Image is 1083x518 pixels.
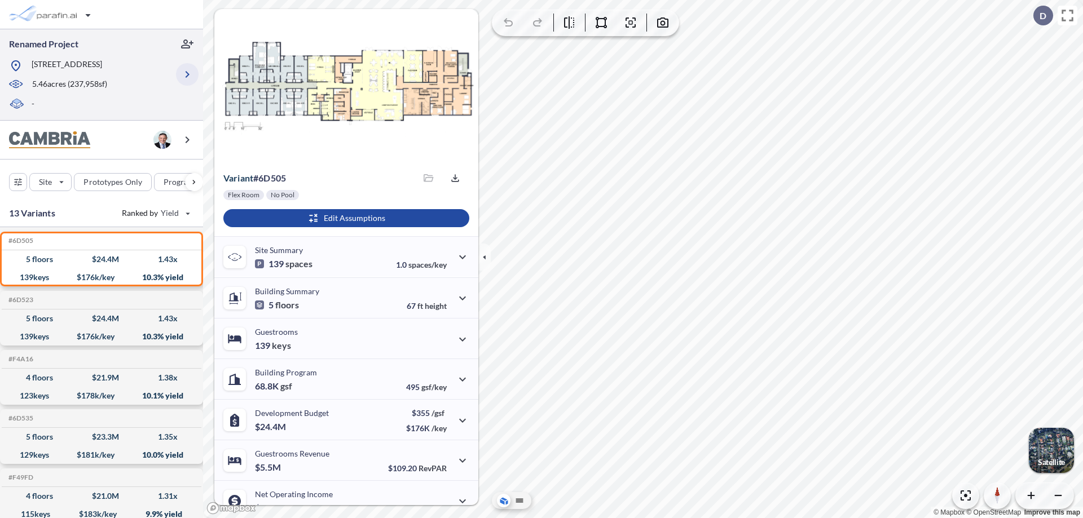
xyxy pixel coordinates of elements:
p: Development Budget [255,408,329,418]
p: 67 [407,301,447,311]
p: Site Summary [255,245,303,255]
span: spaces/key [408,260,447,269]
p: Prototypes Only [83,176,142,188]
p: 68.8K [255,380,292,392]
a: Mapbox homepage [206,502,256,515]
p: $2.5M [255,502,283,513]
h5: Click to copy the code [6,414,33,422]
p: Renamed Project [9,38,78,50]
button: Prototypes Only [74,173,152,191]
a: Mapbox [934,508,965,516]
span: /key [432,423,447,433]
p: 45.0% [399,504,447,513]
span: floors [275,299,299,311]
button: Site Plan [513,494,526,507]
a: Improve this map [1024,508,1080,516]
p: 5.46 acres ( 237,958 sf) [32,78,107,91]
p: Satellite [1038,458,1065,467]
img: BrandImage [9,131,90,149]
span: Variant [223,172,253,183]
p: 139 [255,258,312,269]
span: ft [417,301,423,311]
p: Flex Room [228,191,259,200]
p: 1.0 [396,260,447,269]
p: 5 [255,299,299,311]
a: OpenStreetMap [966,508,1021,516]
img: Switcher Image [1029,428,1074,473]
span: RevPAR [419,463,447,473]
span: keys [272,340,291,351]
h5: Click to copy the code [6,355,33,363]
p: Building Summary [255,286,319,296]
p: $176K [406,423,447,433]
p: 13 Variants [9,206,55,220]
p: $355 [406,408,447,418]
h5: Click to copy the code [6,296,33,304]
p: Edit Assumptions [324,212,385,224]
p: Guestrooms Revenue [255,449,329,458]
p: [STREET_ADDRESS] [32,59,102,73]
p: 139 [255,340,291,351]
span: height [425,301,447,311]
span: gsf/key [421,382,447,392]
p: 495 [406,382,447,392]
p: D [1040,11,1046,21]
p: - [32,98,34,111]
span: margin [422,504,447,513]
span: /gsf [432,408,444,418]
p: No Pool [271,191,294,200]
h5: Click to copy the code [6,237,33,245]
h5: Click to copy the code [6,473,33,481]
button: Aerial View [497,494,510,507]
button: Site [29,173,72,191]
button: Ranked by Yield [113,204,197,222]
p: $5.5M [255,462,283,473]
p: $24.4M [255,421,288,432]
button: Edit Assumptions [223,209,469,227]
p: Program [164,176,195,188]
button: Program [154,173,215,191]
span: gsf [280,380,292,392]
span: Yield [161,207,179,219]
p: Building Program [255,368,317,377]
p: # 6d505 [223,172,286,184]
p: Guestrooms [255,327,298,337]
span: spaces [285,258,312,269]
p: Site [39,176,52,188]
p: Net Operating Income [255,489,333,499]
p: $109.20 [388,463,447,473]
button: Switcher ImageSatellite [1029,428,1074,473]
img: user logo [153,131,171,149]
